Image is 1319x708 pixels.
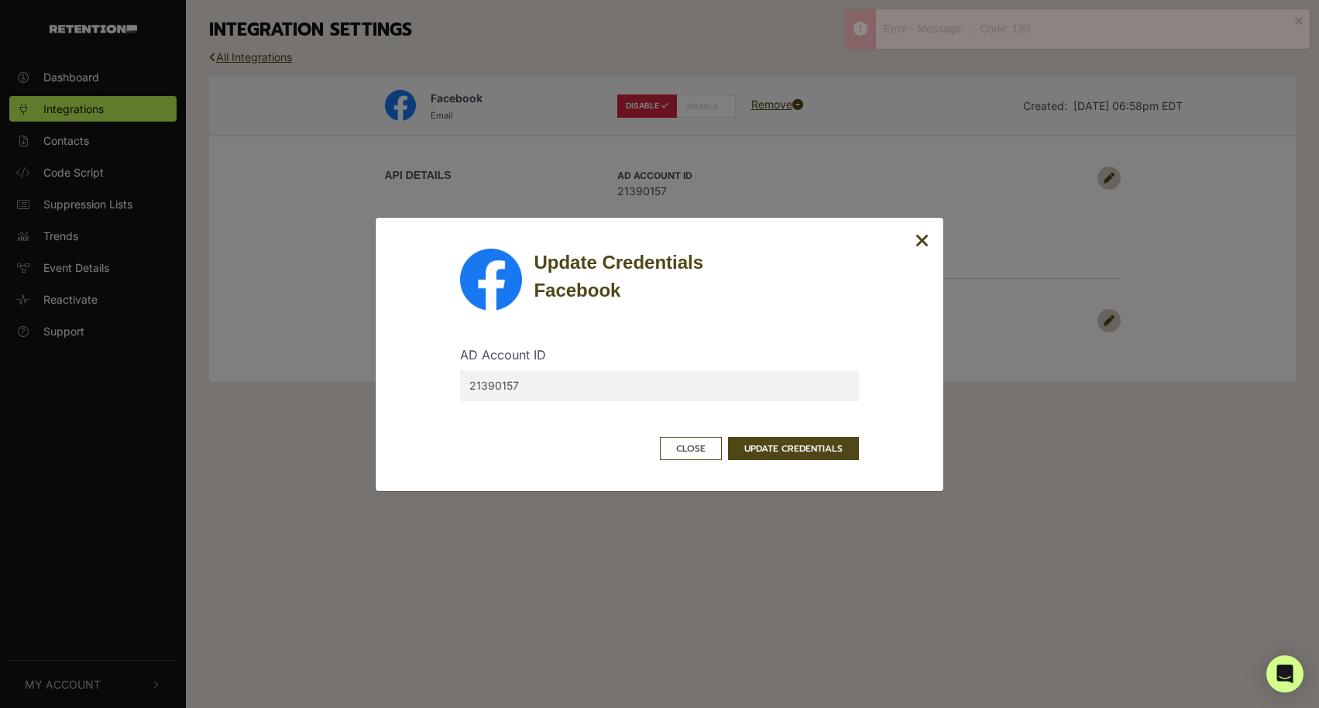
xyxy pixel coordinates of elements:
[915,232,929,251] button: Close
[534,280,620,301] strong: Facebook
[884,21,1294,37] div: Error - Message: , - Code: 190
[1266,655,1304,693] div: Open Intercom Messenger
[460,370,858,401] input: [AD Account ID]
[460,249,522,311] img: Facebook
[534,249,858,304] div: Update Credentials
[460,345,546,364] label: AD Account ID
